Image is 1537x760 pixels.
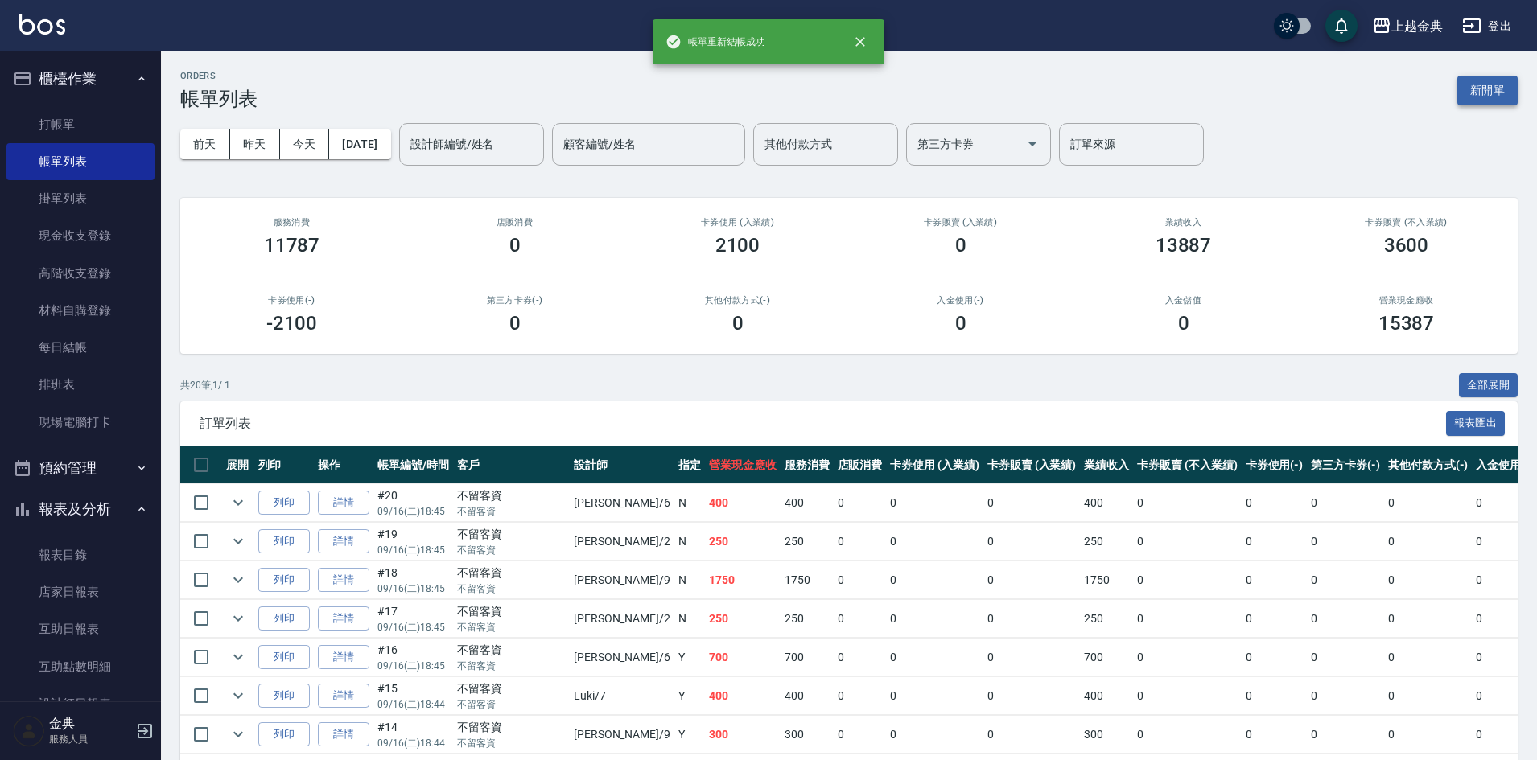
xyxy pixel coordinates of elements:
button: Open [1020,131,1045,157]
td: 700 [781,639,834,676]
td: 0 [1384,716,1473,754]
h3: 帳單列表 [180,88,258,110]
td: 0 [1384,484,1473,522]
h3: 服務消費 [200,217,384,228]
td: [PERSON_NAME] /2 [570,523,674,561]
td: Y [674,716,705,754]
h3: 0 [955,234,966,257]
td: 0 [1384,600,1473,638]
p: 09/16 (二) 18:45 [377,581,449,596]
th: 業績收入 [1080,446,1133,484]
a: 詳情 [318,491,369,516]
button: save [1325,10,1358,42]
td: 0 [1133,523,1241,561]
td: [PERSON_NAME] /9 [570,561,674,599]
a: 互助日報表 [6,610,155,647]
td: 0 [1384,677,1473,715]
h2: 營業現金應收 [1314,295,1498,306]
img: Logo [19,14,65,35]
button: expand row [226,606,250,631]
img: Person [13,715,45,747]
h3: 2100 [715,234,760,257]
td: [PERSON_NAME] /6 [570,484,674,522]
h2: 卡券使用(-) [200,295,384,306]
td: 0 [983,677,1081,715]
h2: 其他付款方式(-) [645,295,830,306]
td: 0 [983,523,1081,561]
a: 詳情 [318,684,369,709]
td: 0 [1133,484,1241,522]
td: 0 [886,677,983,715]
a: 詳情 [318,529,369,554]
div: 不留客資 [457,680,566,697]
button: expand row [226,568,250,592]
p: 不留客資 [457,543,566,557]
p: 不留客資 [457,504,566,519]
td: [PERSON_NAME] /6 [570,639,674,676]
td: 700 [1080,639,1133,676]
td: #16 [373,639,453,676]
td: 250 [1080,600,1133,638]
button: expand row [226,491,250,515]
h2: 店販消費 [422,217,607,228]
th: 帳單編號/時間 [373,446,453,484]
div: 上越金典 [1391,16,1443,36]
button: 報表及分析 [6,488,155,530]
h3: 0 [509,312,521,335]
th: 服務消費 [781,446,834,484]
td: 1750 [705,561,781,599]
td: N [674,484,705,522]
h2: 卡券販賣 (不入業績) [1314,217,1498,228]
td: #17 [373,600,453,638]
td: 0 [1242,523,1308,561]
td: Luki /7 [570,677,674,715]
td: 0 [1242,561,1308,599]
td: 1750 [1080,561,1133,599]
p: 09/16 (二) 18:44 [377,736,449,750]
a: 材料自購登錄 [6,292,155,329]
div: 不留客資 [457,603,566,620]
td: 250 [705,523,781,561]
td: #19 [373,523,453,561]
td: 300 [781,716,834,754]
td: 0 [1307,677,1384,715]
button: 列印 [258,491,310,516]
p: 不留客資 [457,736,566,750]
td: 0 [1307,523,1384,561]
button: 全部展開 [1459,373,1518,398]
div: 不留客資 [457,719,566,736]
h3: 0 [509,234,521,257]
th: 營業現金應收 [705,446,781,484]
a: 報表目錄 [6,536,155,573]
a: 帳單列表 [6,143,155,180]
a: 設計師日報表 [6,685,155,722]
td: 0 [886,600,983,638]
button: 預約管理 [6,447,155,489]
p: 09/16 (二) 18:45 [377,659,449,673]
td: 400 [1080,484,1133,522]
td: 0 [1307,716,1384,754]
h3: 13887 [1156,234,1212,257]
a: 現金收支登錄 [6,217,155,254]
h3: 15387 [1378,312,1435,335]
th: 店販消費 [834,446,887,484]
a: 詳情 [318,722,369,747]
a: 高階收支登錄 [6,255,155,292]
td: 0 [1307,561,1384,599]
td: 0 [1384,523,1473,561]
td: 0 [1384,561,1473,599]
button: 登出 [1456,11,1518,41]
span: 訂單列表 [200,416,1446,432]
h2: 第三方卡券(-) [422,295,607,306]
th: 卡券販賣 (入業績) [983,446,1081,484]
th: 展開 [222,446,254,484]
td: 0 [1242,639,1308,676]
th: 其他付款方式(-) [1384,446,1473,484]
td: N [674,561,705,599]
td: 0 [1242,600,1308,638]
td: 0 [983,600,1081,638]
td: 250 [705,600,781,638]
th: 列印 [254,446,314,484]
td: 0 [834,484,887,522]
h2: 業績收入 [1091,217,1275,228]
